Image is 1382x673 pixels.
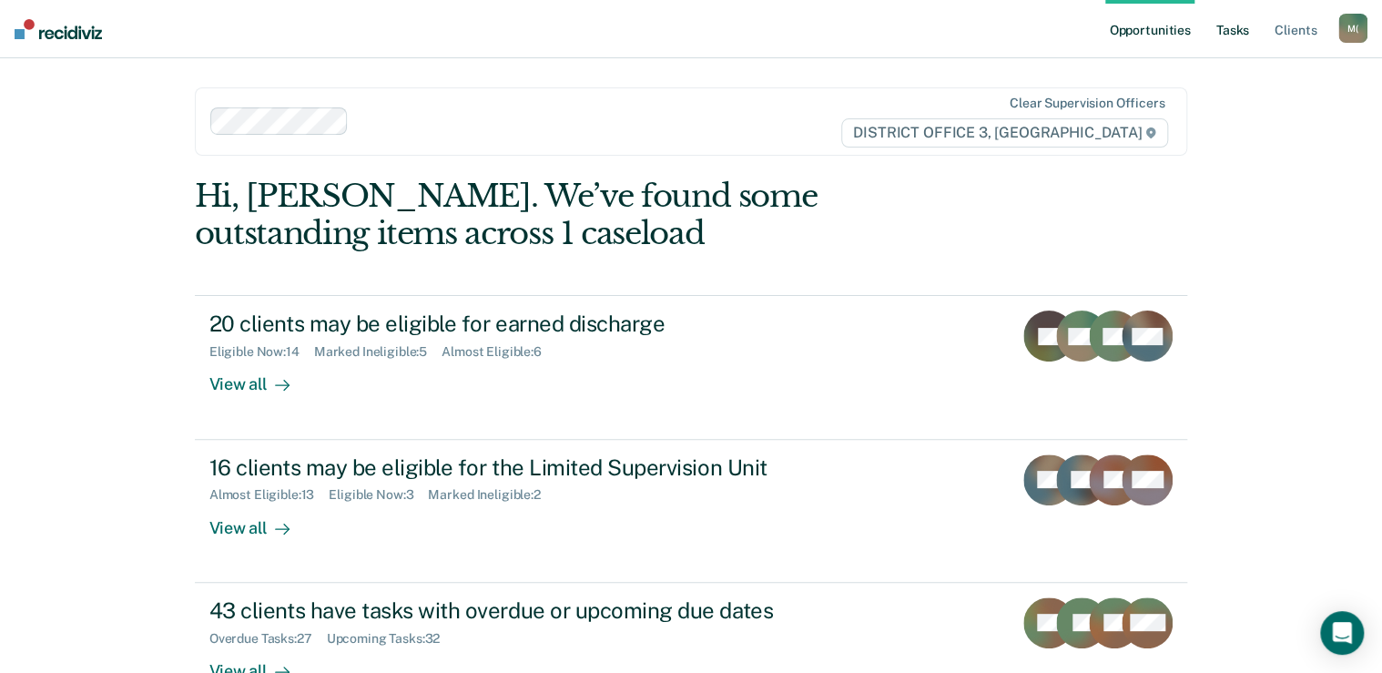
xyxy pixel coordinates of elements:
[442,344,556,360] div: Almost Eligible : 6
[195,440,1188,583] a: 16 clients may be eligible for the Limited Supervision UnitAlmost Eligible:13Eligible Now:3Marked...
[1338,14,1367,43] button: M(
[209,344,314,360] div: Eligible Now : 14
[329,487,428,503] div: Eligible Now : 3
[209,360,311,395] div: View all
[314,344,442,360] div: Marked Ineligible : 5
[209,631,327,647] div: Overdue Tasks : 27
[841,118,1168,148] span: DISTRICT OFFICE 3, [GEOGRAPHIC_DATA]
[209,454,849,481] div: 16 clients may be eligible for the Limited Supervision Unit
[209,503,311,538] div: View all
[1010,96,1164,111] div: Clear supervision officers
[428,487,554,503] div: Marked Ineligible : 2
[209,487,330,503] div: Almost Eligible : 13
[209,597,849,624] div: 43 clients have tasks with overdue or upcoming due dates
[1320,611,1364,655] div: Open Intercom Messenger
[195,295,1188,439] a: 20 clients may be eligible for earned dischargeEligible Now:14Marked Ineligible:5Almost Eligible:...
[327,631,455,647] div: Upcoming Tasks : 32
[1338,14,1367,43] div: M (
[195,178,989,252] div: Hi, [PERSON_NAME]. We’ve found some outstanding items across 1 caseload
[209,311,849,337] div: 20 clients may be eligible for earned discharge
[15,19,102,39] img: Recidiviz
